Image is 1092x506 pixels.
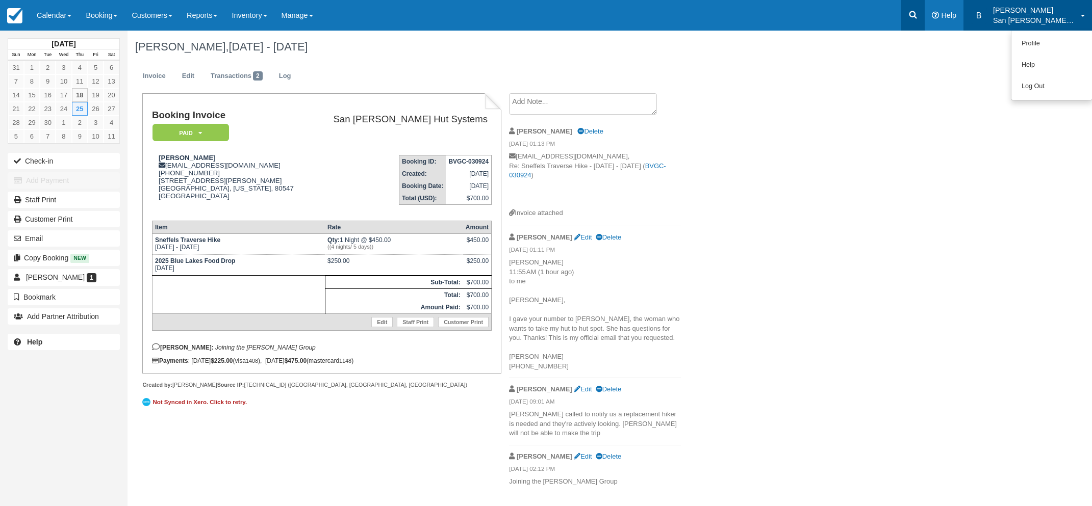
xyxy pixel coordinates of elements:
a: Delete [577,127,603,135]
strong: Qty [327,236,340,244]
a: 19 [88,88,104,102]
th: Sat [104,49,119,61]
span: [PERSON_NAME] [26,273,85,281]
i: Help [932,12,939,19]
a: [PERSON_NAME] 1 [8,269,120,285]
td: $250.00 [325,254,463,275]
a: 2 [72,116,88,129]
em: [DATE] 01:11 PM [509,246,681,257]
h1: Booking Invoice [152,110,310,121]
td: 1 Night @ $450.00 [325,233,463,254]
th: Booking Date: [399,180,446,192]
button: Add Payment [8,172,120,189]
th: Fri [88,49,104,61]
th: Created: [399,168,446,180]
a: 3 [56,61,71,74]
th: Amount Paid: [325,301,463,314]
a: 18 [72,88,88,102]
button: Copy Booking New [8,250,120,266]
th: Tue [40,49,56,61]
a: 12 [88,74,104,88]
em: [DATE] 09:01 AM [509,397,681,409]
strong: [PERSON_NAME] [159,154,216,162]
span: 1 [87,273,96,282]
strong: 2025 Blue Lakes Food Drop [155,257,235,264]
a: 16 [40,88,56,102]
a: 10 [88,129,104,143]
a: Customer Print [8,211,120,227]
a: Log Out [1011,76,1092,97]
span: 2 [253,71,263,81]
p: [PERSON_NAME] [993,5,1075,15]
div: [PERSON_NAME] [TECHNICAL_ID] ([GEOGRAPHIC_DATA], [GEOGRAPHIC_DATA], [GEOGRAPHIC_DATA]) [142,381,501,389]
a: Not Synced in Xero. Click to retry. [142,396,249,408]
p: [PERSON_NAME] called to notify us a replacement hiker is needed and they're actively looking. [PE... [509,410,681,438]
td: [DATE] - [DATE] [152,233,325,254]
a: Edit [574,233,592,241]
a: 23 [40,102,56,116]
a: Edit [174,66,202,86]
a: 24 [56,102,71,116]
div: : [DATE] (visa ), [DATE] (mastercard ) [152,357,492,364]
a: 5 [88,61,104,74]
div: $250.00 [466,257,489,273]
span: New [70,254,89,262]
em: [DATE] 02:12 PM [509,465,681,476]
td: [DATE] [446,168,491,180]
a: Staff Print [8,192,120,208]
td: [DATE] [446,180,491,192]
a: 6 [104,61,119,74]
th: Sun [8,49,24,61]
strong: $475.00 [285,357,307,364]
p: [PERSON_NAME] 11:55 AM (1 hour ago) to me [PERSON_NAME], I gave your number to [PERSON_NAME], the... [509,258,681,371]
td: $700.00 [446,192,491,205]
a: 7 [40,129,56,143]
small: 1148 [339,358,351,364]
strong: Created by: [142,382,172,388]
h1: [PERSON_NAME], [135,41,939,53]
a: 11 [72,74,88,88]
a: Help [1011,55,1092,76]
th: Amount [463,221,492,233]
a: 14 [8,88,24,102]
td: [DATE] [152,254,325,275]
a: Help [8,334,120,350]
a: 5 [8,129,24,143]
p: Joining the [PERSON_NAME] Group [509,477,681,487]
a: Profile [1011,33,1092,55]
a: 3 [88,116,104,129]
a: Invoice [135,66,173,86]
small: 1408 [246,358,258,364]
td: $700.00 [463,301,492,314]
span: Help [941,11,956,19]
a: Transactions2 [203,66,270,86]
a: 15 [24,88,40,102]
strong: [PERSON_NAME] [517,385,572,393]
a: 25 [72,102,88,116]
th: Sub-Total: [325,276,463,288]
th: Total: [325,288,463,301]
strong: [DATE] [52,40,75,48]
a: 26 [88,102,104,116]
strong: [PERSON_NAME] [517,452,572,460]
th: Mon [24,49,40,61]
a: 28 [8,116,24,129]
a: Staff Print [397,317,434,327]
strong: Sneffels Traverse Hike [155,236,220,244]
a: 11 [104,129,119,143]
button: Add Partner Attribution [8,308,120,325]
strong: [PERSON_NAME] [517,233,572,241]
td: $700.00 [463,276,492,288]
a: Delete [596,385,621,393]
a: 22 [24,102,40,116]
strong: BVGC-030924 [448,158,489,165]
div: Invoice attached [509,208,681,218]
button: Bookmark [8,289,120,305]
a: Edit [574,452,592,460]
div: B [971,8,987,24]
a: Edit [574,385,592,393]
p: San [PERSON_NAME] Hut Systems [993,15,1075,25]
a: 31 [8,61,24,74]
em: Paid [153,124,229,142]
img: checkfront-main-nav-mini-logo.png [7,8,22,23]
